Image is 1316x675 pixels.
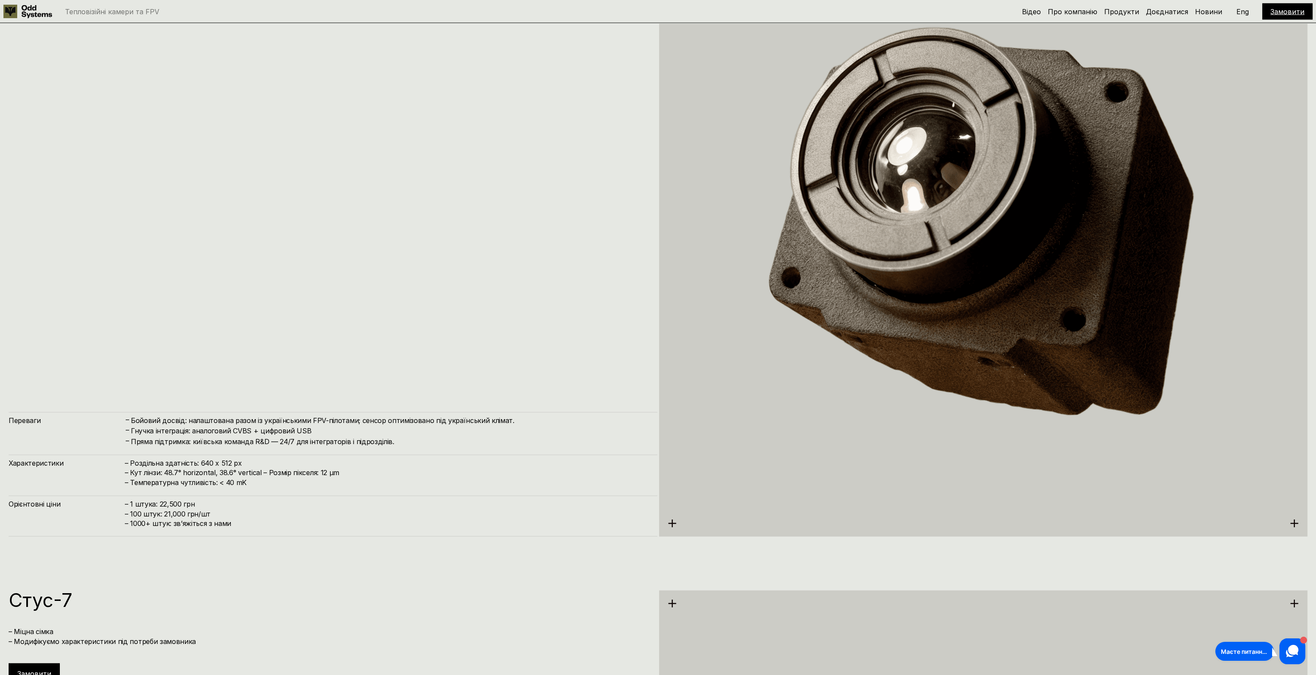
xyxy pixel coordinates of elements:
[125,499,649,528] h4: – 1 штука: 22,500 грн – 100 штук: 21,000 грн/шт
[1195,7,1222,16] a: Новини
[1022,7,1041,16] a: Відео
[9,458,125,468] h4: Характеристики
[126,426,129,435] h4: –
[9,416,125,425] h4: Переваги
[9,591,649,610] h1: Стус-7
[131,426,649,435] h4: Гнучка інтеграція: аналоговий CVBS + цифровий USB
[1213,636,1307,666] iframe: HelpCrunch
[1146,7,1188,16] a: Доєднатися
[126,415,129,425] h4: –
[1104,7,1139,16] a: Продукти
[131,416,649,425] h4: Бойовий досвід: налаштована разом із українськими FPV-пілотами; сенсор оптимізовано під українськ...
[1270,7,1304,16] a: Замовити
[9,499,125,509] h4: Орієнтовні ціни
[1048,7,1097,16] a: Про компанію
[131,437,649,446] h4: Пряма підтримка: київська команда R&D — 24/7 для інтеграторів і підрозділів.
[65,8,159,15] p: Тепловізійні камери та FPV
[125,519,231,528] span: – ⁠1000+ штук: звʼяжіться з нами
[125,458,649,487] h4: – Роздільна здатність: 640 x 512 px – Кут лінзи: 48.7° horizontal, 38.6° vertical – Розмір піксел...
[1236,8,1249,15] p: Eng
[9,627,649,646] h4: – Міцна сімка – Модифікуємо характеристики під потреби замовника
[126,436,129,445] h4: –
